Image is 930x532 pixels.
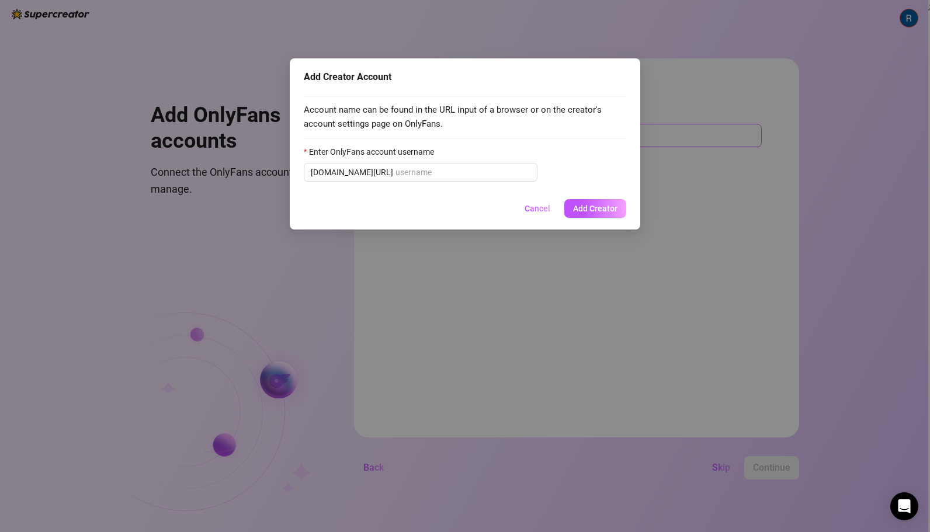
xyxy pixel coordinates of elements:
input: Enter OnlyFans account username [395,166,530,179]
span: Account name can be found in the URL input of a browser or on the creator's account settings page... [304,103,626,131]
div: Open Intercom Messenger [890,492,918,520]
button: Add Creator [564,199,626,218]
div: Add Creator Account [304,70,626,84]
span: Cancel [525,204,550,213]
span: [DOMAIN_NAME][URL] [311,166,393,179]
button: Cancel [515,199,560,218]
label: Enter OnlyFans account username [304,145,442,158]
span: Add Creator [573,204,617,213]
